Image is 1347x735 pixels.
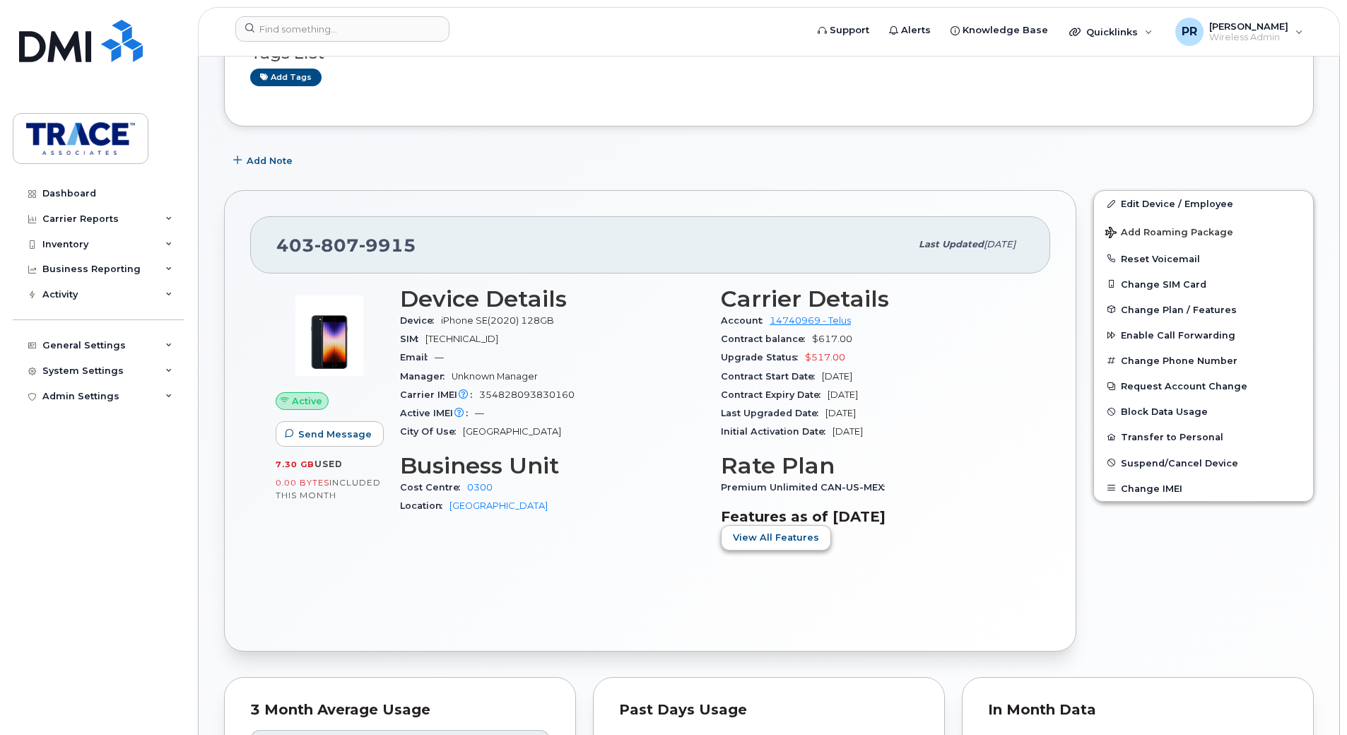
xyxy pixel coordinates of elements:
[1165,18,1313,46] div: Preston Rudd
[400,315,441,326] span: Device
[400,286,704,312] h3: Device Details
[250,69,322,86] a: Add tags
[1094,246,1313,271] button: Reset Voicemail
[276,459,314,469] span: 7.30 GB
[833,426,863,437] span: [DATE]
[733,531,819,544] span: View All Features
[721,508,1025,525] h3: Features as of [DATE]
[721,334,812,344] span: Contract balance
[721,352,805,363] span: Upgrade Status
[247,154,293,167] span: Add Note
[1121,304,1237,314] span: Change Plan / Features
[721,315,770,326] span: Account
[1086,26,1138,37] span: Quicklinks
[400,334,425,344] span: SIM
[830,23,869,37] span: Support
[400,500,449,511] span: Location
[721,482,892,493] span: Premium Unlimited CAN-US-MEX
[1209,20,1288,32] span: [PERSON_NAME]
[901,23,931,37] span: Alerts
[1105,227,1233,240] span: Add Roaming Package
[276,478,329,488] span: 0.00 Bytes
[963,23,1048,37] span: Knowledge Base
[988,703,1288,717] div: In Month Data
[1182,23,1197,40] span: PR
[984,239,1016,249] span: [DATE]
[1094,297,1313,322] button: Change Plan / Features
[235,16,449,42] input: Find something...
[479,389,575,400] span: 354828093830160
[619,703,919,717] div: Past Days Usage
[825,408,856,418] span: [DATE]
[400,389,479,400] span: Carrier IMEI
[292,394,322,408] span: Active
[1094,476,1313,501] button: Change IMEI
[276,235,416,256] span: 403
[435,352,444,363] span: —
[276,477,381,500] span: included this month
[314,235,359,256] span: 807
[463,426,561,437] span: [GEOGRAPHIC_DATA]
[475,408,484,418] span: —
[400,482,467,493] span: Cost Centre
[400,453,704,478] h3: Business Unit
[721,525,831,551] button: View All Features
[1121,330,1235,341] span: Enable Call Forwarding
[224,148,305,173] button: Add Note
[805,352,845,363] span: $517.00
[1094,271,1313,297] button: Change SIM Card
[400,371,452,382] span: Manager
[449,500,548,511] a: [GEOGRAPHIC_DATA]
[1094,217,1313,246] button: Add Roaming Package
[467,482,493,493] a: 0300
[828,389,858,400] span: [DATE]
[721,389,828,400] span: Contract Expiry Date
[812,334,852,344] span: $617.00
[314,459,343,469] span: used
[1094,322,1313,348] button: Enable Call Forwarding
[1209,32,1288,43] span: Wireless Admin
[359,235,416,256] span: 9915
[276,421,384,447] button: Send Message
[1094,424,1313,449] button: Transfer to Personal
[400,408,475,418] span: Active IMEI
[250,703,550,717] div: 3 Month Average Usage
[808,16,879,45] a: Support
[400,352,435,363] span: Email
[721,453,1025,478] h3: Rate Plan
[721,408,825,418] span: Last Upgraded Date
[721,286,1025,312] h3: Carrier Details
[770,315,851,326] a: 14740969 - Telus
[822,371,852,382] span: [DATE]
[721,371,822,382] span: Contract Start Date
[287,293,372,378] img: image20231002-4137094-rl7537.jpeg
[1094,191,1313,216] a: Edit Device / Employee
[400,426,463,437] span: City Of Use
[919,239,984,249] span: Last updated
[441,315,554,326] span: iPhone SE(2020) 128GB
[721,426,833,437] span: Initial Activation Date
[1121,457,1238,468] span: Suspend/Cancel Device
[1094,373,1313,399] button: Request Account Change
[1059,18,1163,46] div: Quicklinks
[452,371,538,382] span: Unknown Manager
[1094,399,1313,424] button: Block Data Usage
[250,45,1288,62] h3: Tags List
[879,16,941,45] a: Alerts
[298,428,372,441] span: Send Message
[1094,348,1313,373] button: Change Phone Number
[425,334,498,344] span: [TECHNICAL_ID]
[941,16,1058,45] a: Knowledge Base
[1094,450,1313,476] button: Suspend/Cancel Device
